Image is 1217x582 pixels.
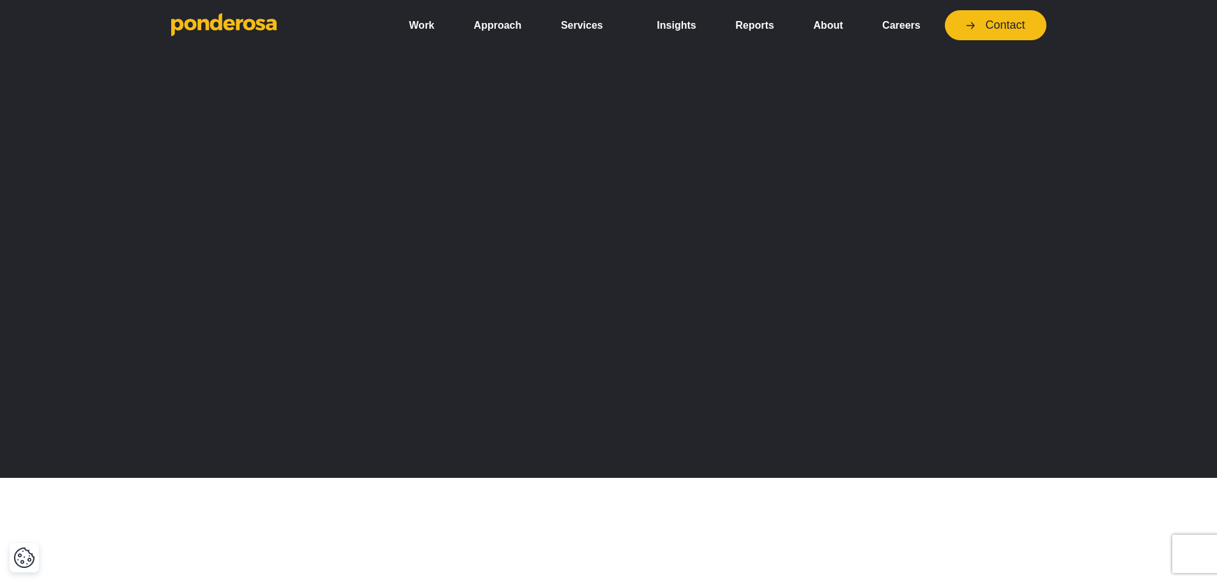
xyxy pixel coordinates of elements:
a: Work [395,12,449,39]
a: Reports [721,12,788,39]
a: Contact [945,10,1046,40]
a: Services [546,12,632,39]
button: Cookie Settings [13,547,35,569]
a: Careers [868,12,935,39]
img: Revisit consent button [13,547,35,569]
a: Approach [459,12,536,39]
a: Insights [643,12,711,39]
a: Go to homepage [171,13,376,38]
a: About [799,12,858,39]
